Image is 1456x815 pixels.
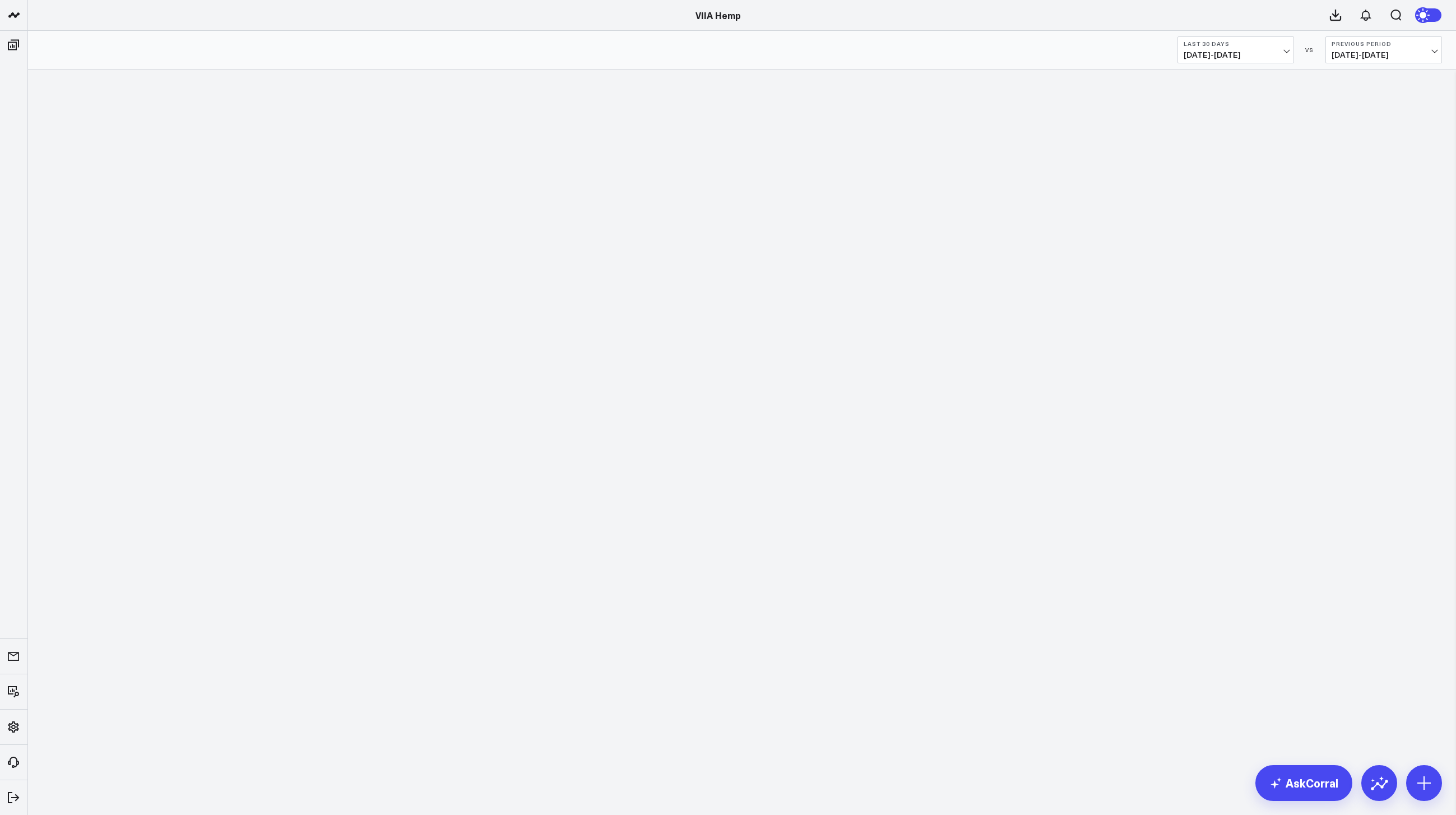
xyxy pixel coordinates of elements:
span: [DATE] - [DATE] [1332,50,1436,59]
button: Previous Period[DATE]-[DATE] [1325,36,1442,63]
a: VIIA Hemp [695,9,741,21]
span: [DATE] - [DATE] [1184,50,1288,59]
button: Last 30 Days[DATE]-[DATE] [1177,36,1294,63]
b: Previous Period [1332,40,1436,47]
a: AskCorral [1255,765,1352,801]
div: VS [1300,47,1320,53]
b: Last 30 Days [1184,40,1288,47]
